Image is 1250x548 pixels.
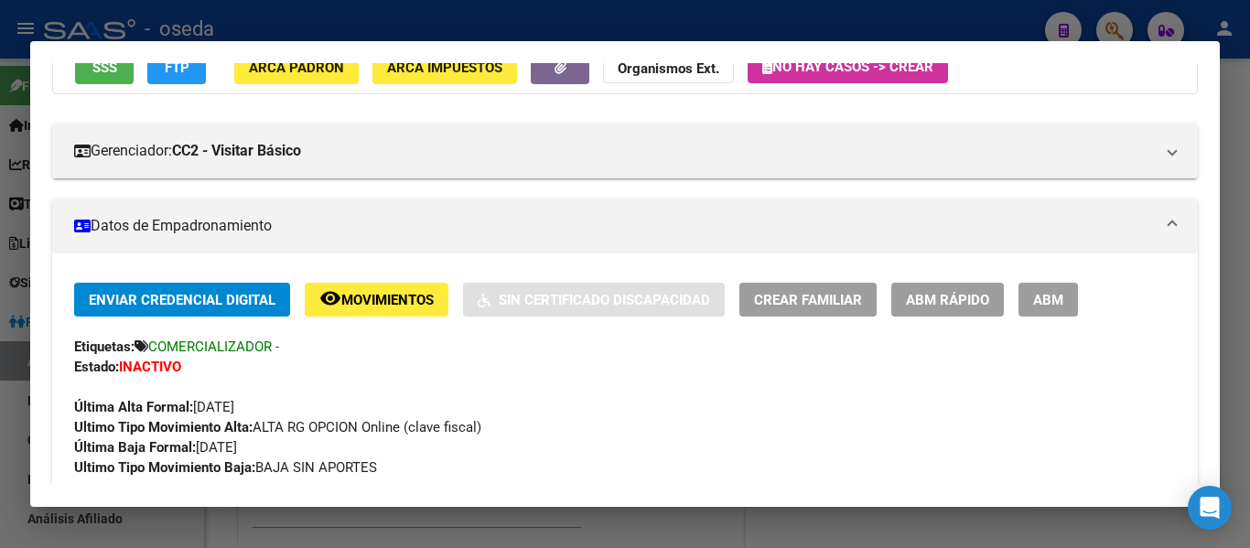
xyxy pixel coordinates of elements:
button: Crear Familiar [739,283,877,317]
span: Enviar Credencial Digital [89,292,275,308]
strong: INACTIVO [119,359,181,375]
button: ABM [1018,283,1078,317]
strong: Estado: [74,359,119,375]
button: SSS [75,50,134,84]
button: Movimientos [305,283,448,317]
strong: Etiquetas: [74,338,135,355]
strong: Última Alta Formal: [74,399,193,415]
strong: Organismos Ext. [618,60,719,77]
span: BAJA SIN APORTES [74,459,377,476]
strong: Última Baja Formal: [74,439,196,456]
mat-panel-title: Gerenciador: [74,140,1154,162]
button: ARCA Impuestos [372,50,517,84]
span: ALTA RG OPCION Online (clave fiscal) [74,419,481,435]
span: FTP [165,59,189,76]
mat-icon: remove_red_eye [319,287,341,309]
span: COMERCIALIZADOR - [148,338,279,355]
span: ARCA Impuestos [387,59,502,76]
button: Sin Certificado Discapacidad [463,283,725,317]
span: Movimientos [341,292,434,308]
strong: CC2 - Visitar Básico [172,140,301,162]
span: SSS [92,59,117,76]
button: FTP [147,50,206,84]
button: Enviar Credencial Digital [74,283,290,317]
strong: Ultimo Tipo Movimiento Alta: [74,419,253,435]
button: ARCA Padrón [234,50,359,84]
div: Open Intercom Messenger [1188,486,1232,530]
span: ABM Rápido [906,292,989,308]
strong: Ultimo Tipo Movimiento Baja: [74,459,255,476]
span: No hay casos -> Crear [762,59,933,75]
button: Organismos Ext. [603,50,734,84]
span: ABM [1033,292,1063,308]
mat-expansion-panel-header: Datos de Empadronamiento [52,199,1198,253]
span: ARCA Padrón [249,59,344,76]
span: Crear Familiar [754,292,862,308]
mat-expansion-panel-header: Gerenciador:CC2 - Visitar Básico [52,124,1198,178]
span: [DATE] [74,399,234,415]
button: ABM Rápido [891,283,1004,317]
mat-panel-title: Datos de Empadronamiento [74,215,1154,237]
button: No hay casos -> Crear [748,50,948,83]
span: Sin Certificado Discapacidad [499,292,710,308]
span: [DATE] [74,439,237,456]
